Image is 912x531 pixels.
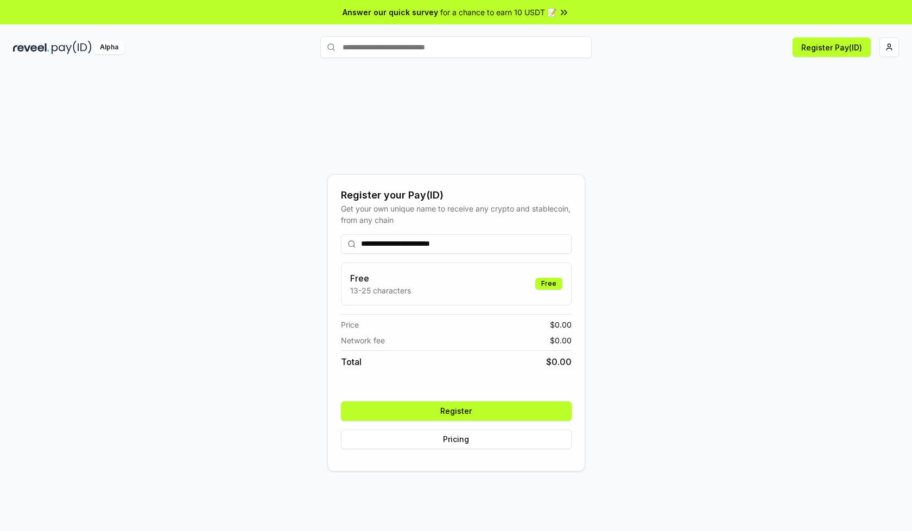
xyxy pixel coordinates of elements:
div: Register your Pay(ID) [341,188,572,203]
p: 13-25 characters [350,285,411,296]
span: $ 0.00 [550,319,572,330]
span: Price [341,319,359,330]
div: Alpha [94,41,124,54]
span: Total [341,355,362,368]
button: Pricing [341,430,572,449]
span: for a chance to earn 10 USDT 📝 [440,7,556,18]
button: Register [341,401,572,421]
div: Free [535,278,562,290]
div: Get your own unique name to receive any crypto and stablecoin, from any chain [341,203,572,226]
h3: Free [350,272,411,285]
img: pay_id [52,41,92,54]
span: Network fee [341,335,385,346]
span: $ 0.00 [550,335,572,346]
button: Register Pay(ID) [793,37,871,57]
span: Answer our quick survey [343,7,438,18]
span: $ 0.00 [546,355,572,368]
img: reveel_dark [13,41,49,54]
